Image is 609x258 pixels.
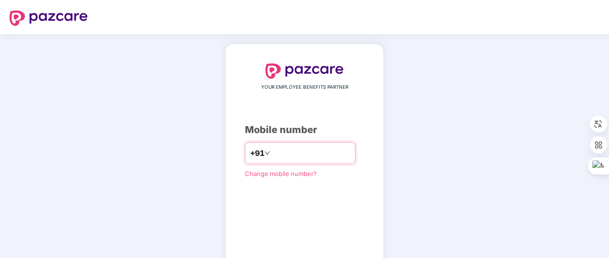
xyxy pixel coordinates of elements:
span: YOUR EMPLOYEE BENEFITS PARTNER [261,83,348,91]
span: down [264,150,270,156]
img: logo [10,10,88,26]
div: Mobile number [245,123,364,137]
span: +91 [250,147,264,159]
img: logo [265,63,344,79]
a: Change mobile number? [245,170,317,177]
